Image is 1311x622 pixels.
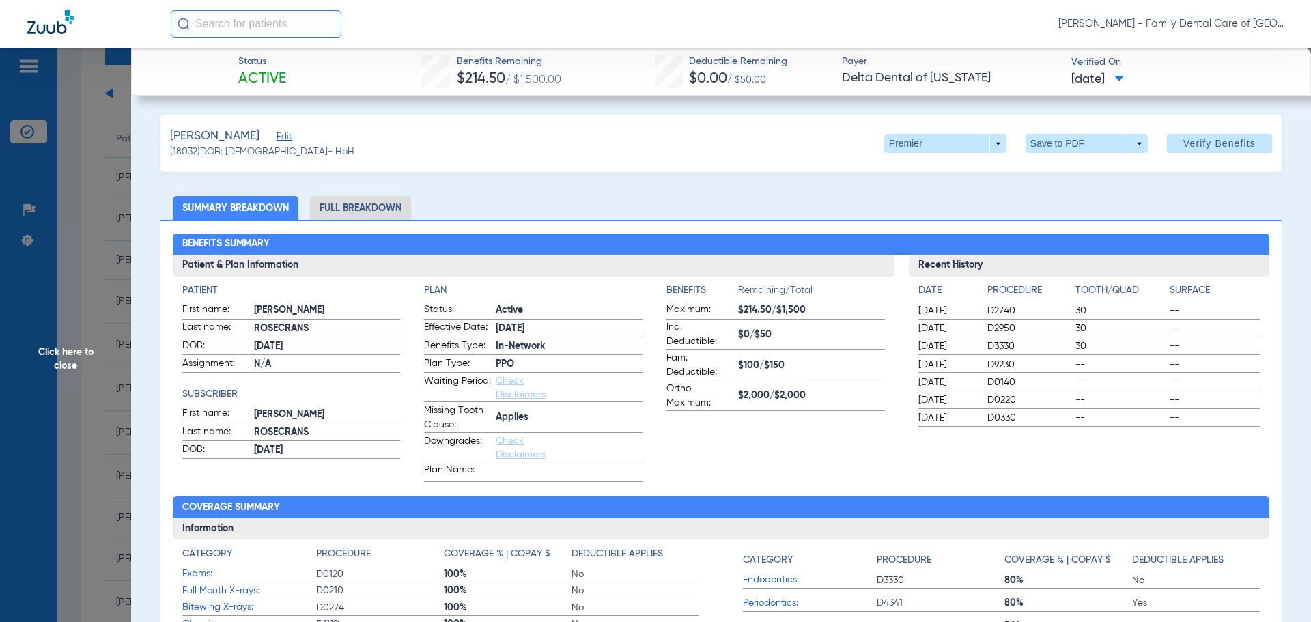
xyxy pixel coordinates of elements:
[909,255,1270,277] h3: Recent History
[1004,553,1111,567] h4: Coverage % | Copay $
[1075,411,1166,425] span: --
[424,302,491,319] span: Status:
[182,302,249,319] span: First name:
[182,283,401,298] h4: Patient
[877,574,1004,587] span: D3330
[689,55,787,69] span: Deductible Remaining
[424,356,491,373] span: Plan Type:
[738,303,885,317] span: $214.50/$1,500
[666,320,733,349] span: Ind. Deductible:
[918,411,976,425] span: [DATE]
[918,358,976,371] span: [DATE]
[316,547,371,561] h4: Procedure
[666,351,733,380] span: Fam. Deductible:
[496,376,546,399] a: Check Disclaimers
[987,283,1071,302] app-breakdown-title: Procedure
[1075,283,1166,298] h4: Tooth/Quad
[572,547,663,561] h4: Deductible Applies
[1183,138,1256,149] span: Verify Benefits
[182,442,249,459] span: DOB:
[842,70,1060,87] span: Delta Dental of [US_STATE]
[173,255,894,277] h3: Patient & Plan Information
[173,518,1270,540] h3: Information
[444,547,550,561] h4: Coverage % | Copay $
[884,134,1006,153] button: Premier
[987,339,1071,353] span: D3330
[182,356,249,373] span: Assignment:
[918,283,976,298] h4: Date
[238,70,286,89] span: Active
[743,547,877,572] app-breakdown-title: Category
[1132,547,1260,572] app-breakdown-title: Deductible Applies
[1170,283,1260,302] app-breakdown-title: Surface
[1071,55,1289,70] span: Verified On
[170,145,354,159] span: (18032) DOB: [DEMOGRAPHIC_DATA] - HoH
[178,18,190,30] img: Search Icon
[987,358,1071,371] span: D9230
[1075,393,1166,407] span: --
[310,196,411,220] li: Full Breakdown
[182,547,316,566] app-breakdown-title: Category
[572,567,699,581] span: No
[1075,304,1166,317] span: 30
[254,339,401,354] span: [DATE]
[1170,376,1260,389] span: --
[987,376,1071,389] span: D0140
[182,320,249,337] span: Last name:
[27,10,74,34] img: Zuub Logo
[738,358,885,373] span: $100/$150
[987,411,1071,425] span: D0330
[1170,304,1260,317] span: --
[444,601,572,614] span: 100%
[918,376,976,389] span: [DATE]
[1058,17,1284,31] span: [PERSON_NAME] - Family Dental Care of [GEOGRAPHIC_DATA]
[666,283,738,298] h4: Benefits
[173,234,1270,255] h2: Benefits Summary
[1170,411,1260,425] span: --
[457,55,561,69] span: Benefits Remaining
[572,547,699,566] app-breakdown-title: Deductible Applies
[987,322,1071,335] span: D2950
[254,425,401,440] span: ROSECRANS
[182,387,401,401] h4: Subscriber
[182,567,316,581] span: Exams:
[182,600,316,614] span: Bitewing X-rays:
[1075,283,1166,302] app-breakdown-title: Tooth/Quad
[1132,596,1260,610] span: Yes
[572,584,699,597] span: No
[424,320,491,337] span: Effective Date:
[496,410,643,425] span: Applies
[1071,71,1124,88] span: [DATE]
[572,601,699,614] span: No
[918,393,976,407] span: [DATE]
[182,425,249,441] span: Last name:
[1132,574,1260,587] span: No
[743,573,877,587] span: Endodontics:
[238,55,286,69] span: Status
[424,283,643,298] app-breakdown-title: Plan
[666,382,733,410] span: Ortho Maximum:
[444,567,572,581] span: 100%
[727,75,766,85] span: / $50.00
[1075,376,1166,389] span: --
[171,10,341,38] input: Search for patients
[424,463,491,481] span: Plan Name:
[918,283,976,302] app-breakdown-title: Date
[424,434,491,462] span: Downgrades:
[842,55,1060,69] span: Payer
[444,547,572,566] app-breakdown-title: Coverage % | Copay $
[666,283,738,302] app-breakdown-title: Benefits
[182,406,249,423] span: First name:
[1170,283,1260,298] h4: Surface
[457,72,505,86] span: $214.50
[1075,339,1166,353] span: 30
[496,303,643,317] span: Active
[316,601,444,614] span: D0274
[254,443,401,457] span: [DATE]
[1004,547,1132,572] app-breakdown-title: Coverage % | Copay $
[1167,134,1272,153] button: Verify Benefits
[738,328,885,342] span: $0/$50
[743,553,793,567] h4: Category
[254,357,401,371] span: N/A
